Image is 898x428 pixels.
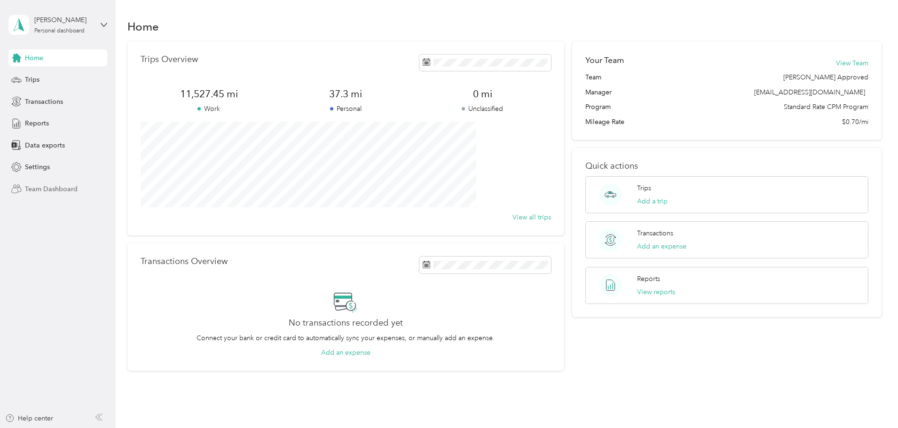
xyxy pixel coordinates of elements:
span: Home [25,53,43,63]
span: $0.70/mi [842,117,868,127]
p: Transactions [637,228,673,238]
span: 37.3 mi [277,87,414,101]
h1: Home [127,22,159,31]
span: Manager [585,87,612,97]
iframe: Everlance-gr Chat Button Frame [845,375,898,428]
span: Transactions [25,97,63,107]
span: Standard Rate CPM Program [784,102,868,112]
h2: No transactions recorded yet [289,318,403,328]
span: Team Dashboard [25,184,78,194]
p: Unclassified [414,104,551,114]
span: 11,527.45 mi [141,87,277,101]
span: 0 mi [414,87,551,101]
p: Trips Overview [141,54,198,64]
span: Settings [25,162,50,172]
button: Add an expense [637,241,686,251]
p: Transactions Overview [141,257,228,266]
button: View Team [836,58,868,68]
span: Mileage Rate [585,117,624,127]
button: Add an expense [321,348,370,358]
div: Personal dashboard [34,28,85,34]
p: Personal [277,104,414,114]
button: View reports [637,287,675,297]
button: Add a trip [637,196,668,206]
p: Work [141,104,277,114]
span: Program [585,102,611,112]
div: [PERSON_NAME] [34,15,93,25]
button: View all trips [512,212,551,222]
span: [EMAIL_ADDRESS][DOMAIN_NAME] [754,88,865,96]
span: Reports [25,118,49,128]
button: Help center [5,413,53,423]
p: Quick actions [585,161,868,171]
p: Trips [637,183,651,193]
p: Reports [637,274,660,284]
span: Trips [25,75,39,85]
span: Team [585,72,601,82]
p: Connect your bank or credit card to automatically sync your expenses, or manually add an expense. [197,333,495,343]
span: [PERSON_NAME] Approved [783,72,868,82]
span: Data exports [25,140,65,150]
h2: Your Team [585,54,624,66]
